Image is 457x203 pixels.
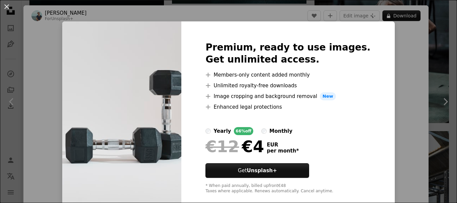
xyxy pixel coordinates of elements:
[247,168,277,174] strong: Unsplash+
[205,41,370,66] h2: Premium, ready to use images. Get unlimited access.
[320,92,336,100] span: New
[267,142,299,148] span: EUR
[205,138,264,155] div: €4
[205,92,370,100] li: Image cropping and background removal
[205,183,370,194] div: * When paid annually, billed upfront €48 Taxes where applicable. Renews automatically. Cancel any...
[261,128,267,134] input: monthly
[213,127,231,135] div: yearly
[269,127,292,135] div: monthly
[267,148,299,154] span: per month *
[205,128,211,134] input: yearly66%off
[205,82,370,90] li: Unlimited royalty-free downloads
[205,71,370,79] li: Members-only content added monthly
[234,127,254,135] div: 66% off
[205,163,309,178] button: GetUnsplash+
[205,138,239,155] span: €12
[205,103,370,111] li: Enhanced legal protections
